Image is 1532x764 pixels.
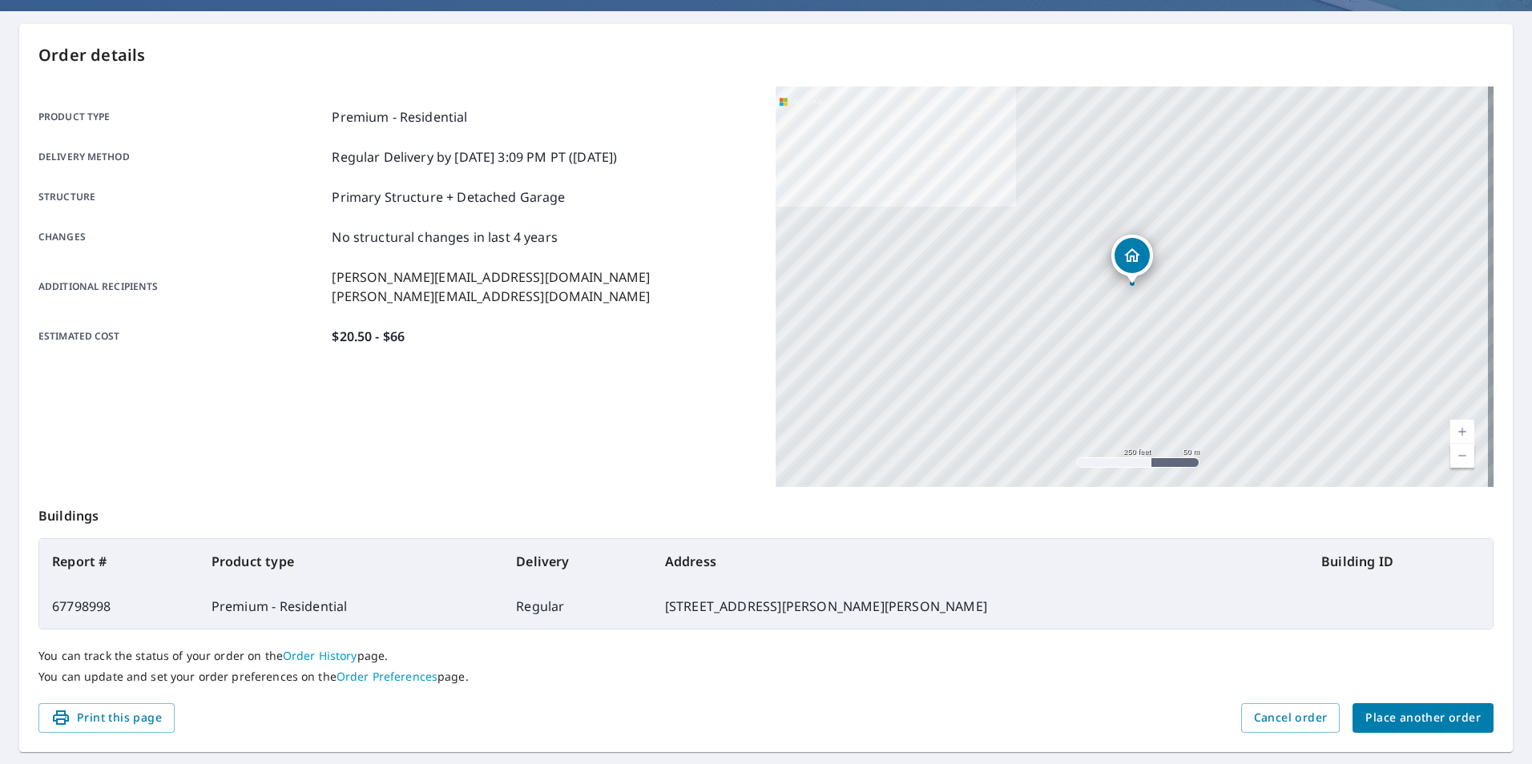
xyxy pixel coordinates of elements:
[503,539,652,584] th: Delivery
[1450,444,1474,468] a: Current Level 17, Zoom Out
[337,669,437,684] a: Order Preferences
[38,649,1494,663] p: You can track the status of your order on the page.
[39,539,199,584] th: Report #
[332,147,617,167] p: Regular Delivery by [DATE] 3:09 PM PT ([DATE])
[652,539,1308,584] th: Address
[1254,708,1328,728] span: Cancel order
[38,670,1494,684] p: You can update and set your order preferences on the page.
[38,703,175,733] button: Print this page
[1365,708,1481,728] span: Place another order
[199,584,503,629] td: Premium - Residential
[1241,703,1340,733] button: Cancel order
[332,107,467,127] p: Premium - Residential
[283,648,357,663] a: Order History
[1450,420,1474,444] a: Current Level 17, Zoom In
[38,227,325,247] p: Changes
[38,327,325,346] p: Estimated cost
[38,267,325,306] p: Additional recipients
[38,43,1494,67] p: Order details
[652,584,1308,629] td: [STREET_ADDRESS][PERSON_NAME][PERSON_NAME]
[332,187,565,207] p: Primary Structure + Detached Garage
[332,287,650,306] p: [PERSON_NAME][EMAIL_ADDRESS][DOMAIN_NAME]
[39,584,199,629] td: 67798998
[1308,539,1493,584] th: Building ID
[332,267,650,287] p: [PERSON_NAME][EMAIL_ADDRESS][DOMAIN_NAME]
[332,227,558,247] p: No structural changes in last 4 years
[38,107,325,127] p: Product type
[332,327,405,346] p: $20.50 - $66
[199,539,503,584] th: Product type
[1111,235,1153,284] div: Dropped pin, building 1, Residential property, 1355 Thompson Rd Woodburn, OR 97071
[38,487,1494,538] p: Buildings
[1353,703,1494,733] button: Place another order
[38,187,325,207] p: Structure
[503,584,652,629] td: Regular
[51,708,162,728] span: Print this page
[38,147,325,167] p: Delivery method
